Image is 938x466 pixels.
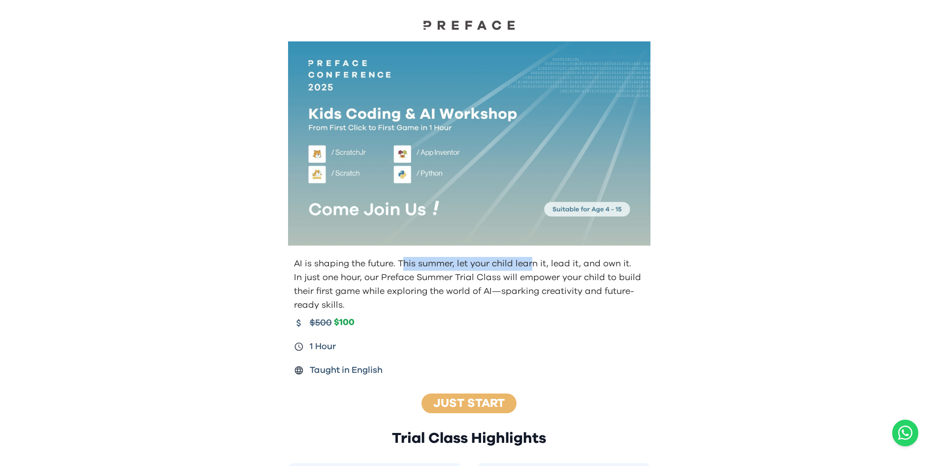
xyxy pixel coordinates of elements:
p: In just one hour, our Preface Summer Trial Class will empower your child to build their first gam... [294,271,647,312]
h2: Trial Class Highlights [288,430,650,447]
a: Chat with us on WhatsApp [892,420,918,446]
img: Preface Logo [420,20,518,30]
span: Taught in English [310,363,383,377]
img: Kids learning to code [288,41,650,246]
span: 1 Hour [310,340,336,354]
p: AI is shaping the future. This summer, let your child learn it, lead it, and own it. [294,257,647,271]
span: $500 [310,316,332,330]
button: Open WhatsApp chat [892,420,918,446]
span: $100 [334,317,355,328]
a: Just Start [433,397,505,409]
a: Preface Logo [420,20,518,34]
button: Just Start [419,393,519,414]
